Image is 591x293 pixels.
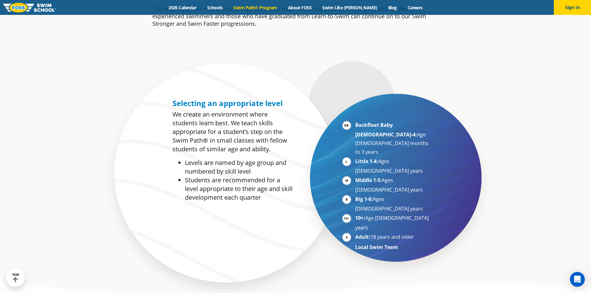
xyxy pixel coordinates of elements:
[355,233,431,242] li: 18 years and older
[402,5,428,11] a: Careers
[355,195,431,213] li: Ages [DEMOGRAPHIC_DATA] years
[355,158,378,165] strong: Little 1-4:
[355,215,365,221] strong: 10+:
[172,110,293,153] p: We create an environment where students learn best. We teach skills appropriate for a student’s s...
[282,5,317,11] a: About FOSS
[185,158,293,176] li: Levels are named by age group and numbered by skill level
[355,157,431,175] li: Ages [DEMOGRAPHIC_DATA] years
[355,121,431,156] li: Age [DEMOGRAPHIC_DATA] months to 3 years
[355,177,382,184] strong: Middle 1-5:
[355,122,417,138] strong: Backfloat Baby [DEMOGRAPHIC_DATA]-4:
[355,244,398,251] strong: Local Swim Team
[12,273,19,282] div: TOP
[3,3,56,12] img: FOSS Swim School Logo
[383,5,402,11] a: Blog
[202,5,228,11] a: Schools
[228,5,282,11] a: Swim Path® Program
[152,5,439,27] p: The majority of our new students start at various steps within our Learn-to-Swim progression. Mor...
[163,5,202,11] a: 2025 Calendar
[172,98,283,108] span: Selecting an appropriate level
[355,214,431,232] li: Age [DEMOGRAPHIC_DATA] years
[185,176,293,202] li: Students are recommended for a level appropriate to their age and skill development each quarter
[317,5,383,11] a: Swim Like [PERSON_NAME]
[570,272,585,287] div: Open Intercom Messenger
[355,196,373,202] strong: Big 1-6:
[355,233,370,240] strong: Adult:
[355,176,431,194] li: Ages [DEMOGRAPHIC_DATA] years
